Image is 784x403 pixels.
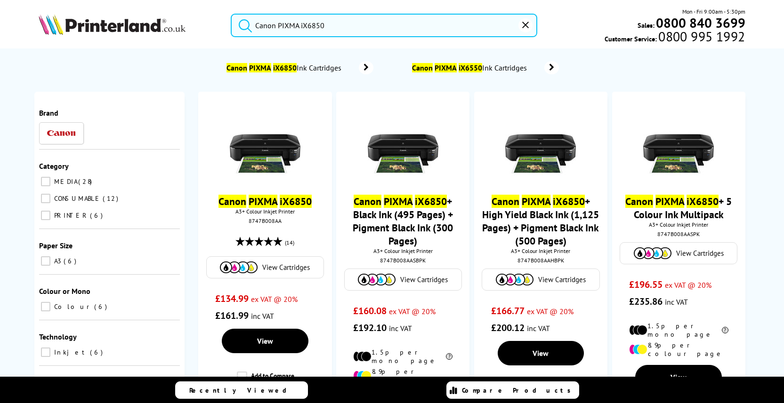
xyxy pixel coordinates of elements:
a: View [635,365,722,389]
span: inc VAT [665,297,688,307]
img: canon-ix6850-front-small.jpg [505,108,576,179]
span: 12 [103,194,121,203]
input: Colour 6 [41,302,50,311]
span: View Cartridges [538,275,586,284]
mark: iX6550 [459,63,482,72]
span: View [671,372,687,382]
mark: PIXMA [655,195,684,208]
span: A3+ Colour Inkjet Printer [341,247,465,254]
mark: PIXMA [435,63,457,72]
mark: iX6850 [553,195,585,208]
mark: PIXMA [384,195,412,208]
a: Canon PIXMA iX6850 [218,195,312,208]
span: Recently Viewed [189,386,296,395]
span: View Cartridges [262,263,310,272]
span: £200.12 [491,322,525,334]
mark: iX6850 [687,195,719,208]
span: CONSUMABLE [52,194,102,203]
a: Canon PIXMA iX6550Ink Cartridges [411,61,559,74]
img: Printerland Logo [39,14,186,35]
a: Canon PIXMA iX6850+ Black Ink (495 Pages) + Pigment Black Ink (300 Pages) [353,195,453,247]
span: ex VAT @ 20% [251,294,298,304]
input: PRINTER 6 [41,211,50,220]
img: Cartridges [496,274,533,285]
span: ex VAT @ 20% [665,280,711,290]
span: Brand [39,108,58,118]
span: £161.99 [215,309,249,322]
a: Recently Viewed [175,381,308,399]
span: 6 [64,257,79,265]
a: Canon PIXMA iX6850+ High Yield Black Ink (1,125 Pages) + Pigment Black Ink (500 Pages) [482,195,599,247]
img: Canon [47,130,75,136]
span: 6 [94,302,109,311]
li: 1.5p per mono page [629,322,728,339]
span: inc VAT [251,311,274,321]
span: View [533,348,549,358]
span: 28 [78,177,94,186]
span: £192.10 [353,322,387,334]
span: A3+ Colour Inkjet Printer [479,247,603,254]
b: 0800 840 3699 [656,14,745,32]
span: Paper Size [39,241,73,250]
li: 8.9p per colour page [353,367,453,384]
mark: Canon [412,63,433,72]
img: Cartridges [358,274,396,285]
span: (14) [285,234,294,252]
span: Category [39,161,69,171]
span: 6 [90,348,105,356]
mark: PIXMA [249,195,277,208]
a: Printerland Logo [39,14,218,37]
label: Add to Compare [237,371,294,389]
input: A3 6 [41,256,50,266]
mark: Canon [492,195,519,208]
a: 0800 840 3699 [655,18,745,27]
span: ex VAT @ 20% [527,307,574,316]
mark: iX6850 [280,195,312,208]
span: £160.08 [353,305,387,317]
span: Inkjet [52,348,89,356]
mark: PIXMA [249,63,271,72]
input: CONSUMABLE 12 [41,194,50,203]
div: 8747B008AA [205,217,324,224]
span: Sales: [638,21,655,30]
div: 8747B008AAHBPK [481,257,600,264]
span: View [257,336,273,346]
span: Colour or Mono [39,286,90,296]
mark: PIXMA [522,195,550,208]
span: A3+ Colour Inkjet Printer [203,208,327,215]
div: 8747B008AASBPK [343,257,462,264]
span: Compare Products [462,386,576,395]
span: A3+ Colour Inkjet Printer [617,221,741,228]
span: Ink Cartridges [226,63,345,72]
a: View [498,341,584,365]
span: £196.55 [629,278,663,291]
span: A3 [52,257,63,265]
a: View Cartridges [625,247,732,259]
span: View Cartridges [400,275,448,284]
mark: Canon [625,195,653,208]
img: canon-ix6850-front-small.jpg [368,108,438,179]
a: View [222,329,308,353]
span: inc VAT [527,324,550,333]
input: Search product [231,14,538,37]
mark: iX6850 [273,63,297,72]
span: 6 [90,211,105,220]
span: £235.86 [629,295,663,308]
span: Customer Service: [605,32,745,43]
span: PRINTER [52,211,89,220]
span: Ink Cartridges [411,63,531,72]
li: 8.9p per colour page [629,341,728,358]
img: Cartridges [220,261,258,273]
li: 1.5p per mono page [353,348,453,365]
img: canon-ix6850-front-small.jpg [643,108,714,179]
mark: Canon [354,195,381,208]
a: Compare Products [446,381,579,399]
span: Colour [52,302,93,311]
input: Inkjet 6 [41,348,50,357]
img: canon-ix6850-front-small.jpg [230,108,300,179]
div: 8747B008AASPK [619,230,738,237]
mark: Canon [226,63,247,72]
span: View Cartridges [676,249,724,258]
span: £134.99 [215,292,249,305]
img: Cartridges [634,247,671,259]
